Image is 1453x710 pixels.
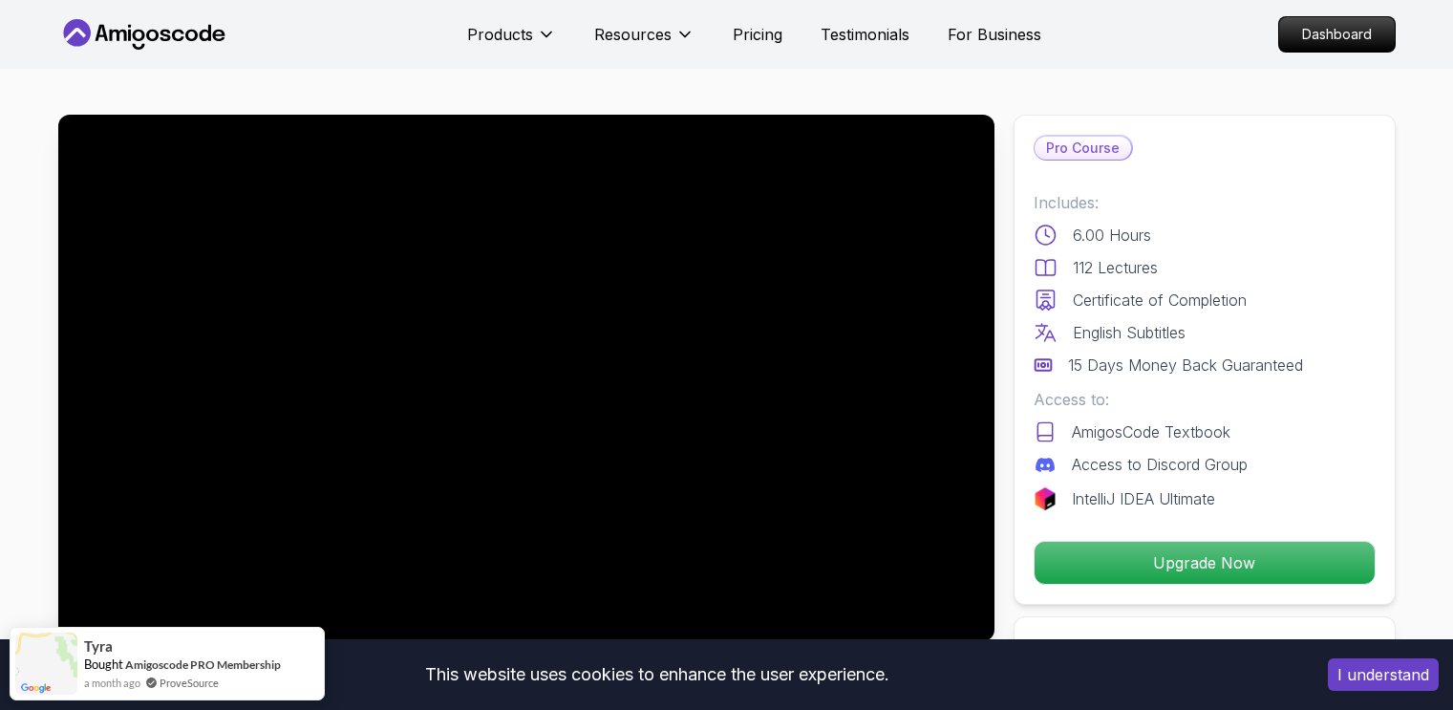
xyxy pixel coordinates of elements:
[1073,289,1247,312] p: Certificate of Completion
[467,23,556,61] button: Products
[58,115,994,641] iframe: Linux Sales Video
[948,23,1041,46] a: For Business
[1035,542,1375,584] p: Upgrade Now
[1073,256,1158,279] p: 112 Lectures
[1034,191,1376,214] p: Includes:
[84,638,113,655] span: Tyra
[84,675,140,691] span: a month ago
[1279,17,1395,52] p: Dashboard
[1068,354,1303,377] p: 15 Days Money Back Guaranteed
[84,656,123,672] span: Bought
[1034,388,1376,411] p: Access to:
[733,23,782,46] a: Pricing
[1035,137,1131,160] p: Pro Course
[1073,321,1186,344] p: English Subtitles
[14,654,1299,696] div: This website uses cookies to enhance the user experience.
[1278,16,1396,53] a: Dashboard
[1034,541,1376,585] button: Upgrade Now
[1072,487,1215,510] p: IntelliJ IDEA Ultimate
[1072,420,1230,443] p: AmigosCode Textbook
[1034,636,1376,663] h2: Share this Course
[15,633,77,695] img: provesource social proof notification image
[125,657,281,672] a: Amigoscode PRO Membership
[1072,453,1248,476] p: Access to Discord Group
[821,23,909,46] a: Testimonials
[1034,487,1057,510] img: jetbrains logo
[1073,224,1151,247] p: 6.00 Hours
[594,23,672,46] p: Resources
[1328,658,1439,691] button: Accept cookies
[594,23,694,61] button: Resources
[1335,591,1453,681] iframe: chat widget
[467,23,533,46] p: Products
[160,675,219,691] a: ProveSource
